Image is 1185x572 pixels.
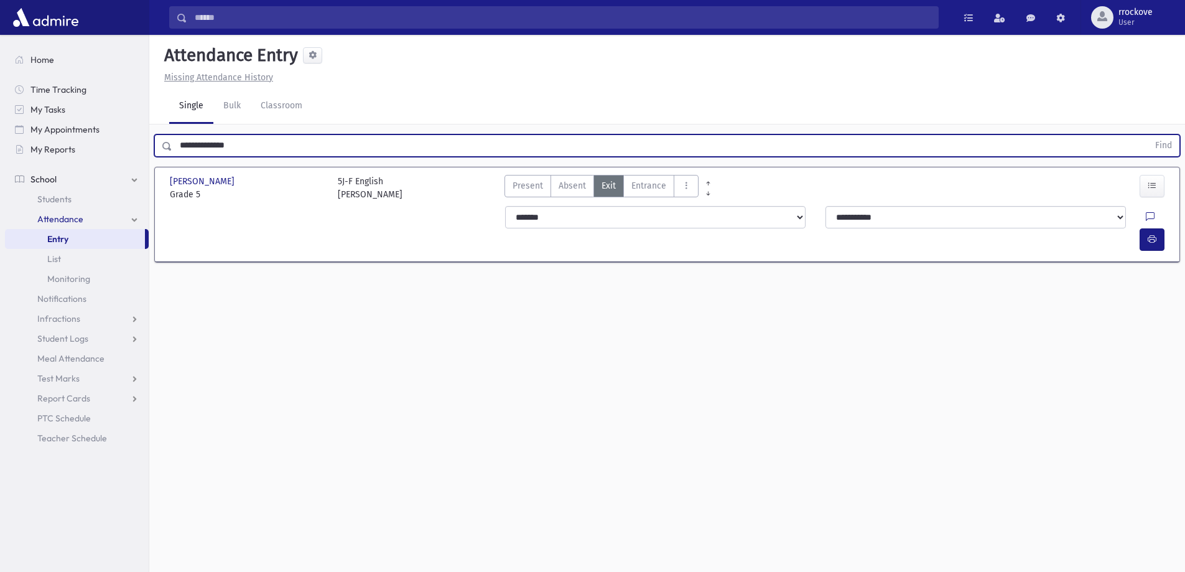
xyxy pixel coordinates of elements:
span: Notifications [37,293,86,304]
span: Entrance [631,179,666,192]
span: List [47,253,61,265]
div: AttTypes [504,175,699,201]
a: School [5,169,149,189]
span: PTC Schedule [37,413,91,424]
a: Teacher Schedule [5,428,149,448]
span: Student Logs [37,333,88,344]
a: Entry [5,229,145,249]
a: Student Logs [5,329,149,349]
a: Classroom [251,89,312,124]
a: Home [5,50,149,70]
a: My Appointments [5,120,149,139]
span: [PERSON_NAME] [170,175,237,188]
a: Infractions [5,309,149,329]
span: rrockove [1118,7,1153,17]
span: Absent [559,179,586,192]
span: My Appointments [30,124,100,135]
input: Search [187,6,938,29]
span: Entry [47,233,68,245]
a: Time Tracking [5,80,149,100]
a: PTC Schedule [5,408,149,428]
span: My Tasks [30,104,65,115]
span: Monitoring [47,273,90,284]
span: Students [37,194,72,205]
span: Time Tracking [30,84,86,95]
a: Test Marks [5,368,149,388]
a: Students [5,189,149,209]
img: AdmirePro [10,5,81,30]
a: Notifications [5,289,149,309]
span: User [1118,17,1153,27]
span: Attendance [37,213,83,225]
a: Bulk [213,89,251,124]
span: Present [513,179,543,192]
a: Monitoring [5,269,149,289]
a: Report Cards [5,388,149,408]
a: My Reports [5,139,149,159]
a: My Tasks [5,100,149,120]
span: Home [30,54,54,65]
span: Infractions [37,313,80,324]
u: Missing Attendance History [164,72,273,83]
a: List [5,249,149,269]
span: Teacher Schedule [37,433,107,444]
span: Grade 5 [170,188,325,201]
span: Meal Attendance [37,353,105,364]
h5: Attendance Entry [159,45,298,66]
span: School [30,174,57,185]
div: 5J-F English [PERSON_NAME] [338,175,402,201]
a: Single [169,89,213,124]
span: Exit [602,179,616,192]
span: Test Marks [37,373,80,384]
span: Report Cards [37,393,90,404]
a: Meal Attendance [5,349,149,368]
span: My Reports [30,144,75,155]
a: Attendance [5,209,149,229]
a: Missing Attendance History [159,72,273,83]
button: Find [1148,135,1179,156]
